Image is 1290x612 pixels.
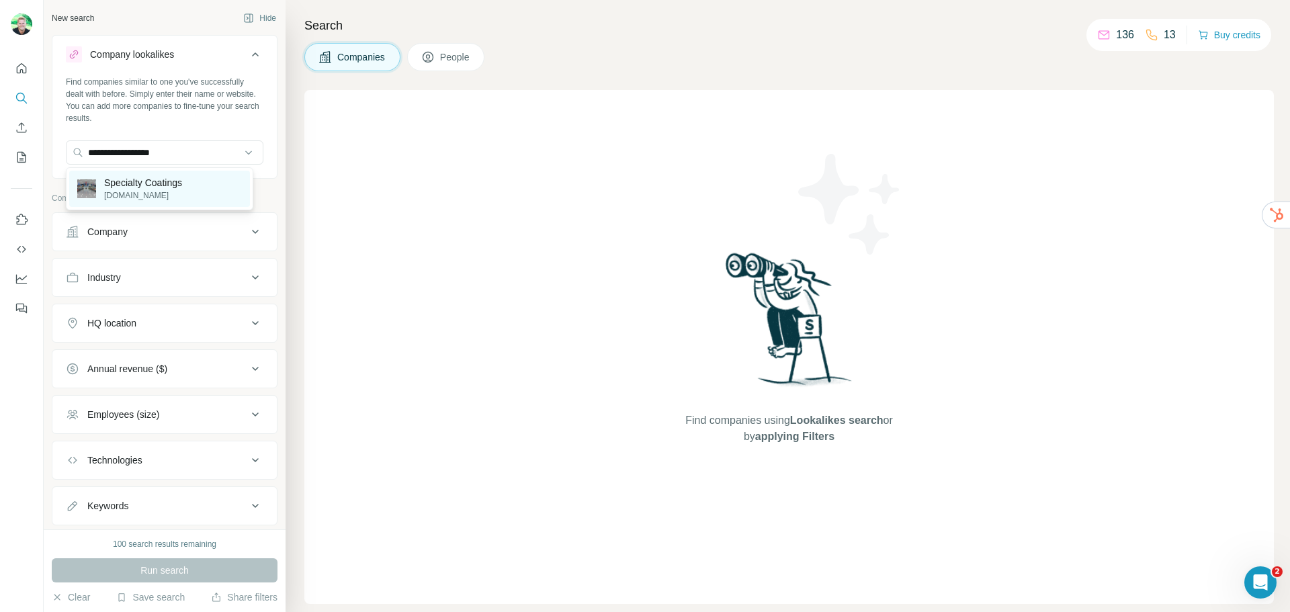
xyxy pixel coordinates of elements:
[720,249,859,399] img: Surfe Illustration - Woman searching with binoculars
[52,591,90,604] button: Clear
[234,8,286,28] button: Hide
[52,216,277,248] button: Company
[440,50,471,64] span: People
[11,13,32,35] img: Avatar
[90,48,174,61] div: Company lookalikes
[116,591,185,604] button: Save search
[789,144,910,265] img: Surfe Illustration - Stars
[1116,27,1134,43] p: 136
[11,56,32,81] button: Quick start
[87,271,121,284] div: Industry
[87,408,159,421] div: Employees (size)
[87,362,167,376] div: Annual revenue ($)
[52,353,277,385] button: Annual revenue ($)
[11,208,32,232] button: Use Surfe on LinkedIn
[1198,26,1260,44] button: Buy credits
[87,316,136,330] div: HQ location
[11,237,32,261] button: Use Surfe API
[52,12,94,24] div: New search
[211,591,277,604] button: Share filters
[104,176,182,189] p: Specialty Coatings
[1272,566,1283,577] span: 2
[113,538,216,550] div: 100 search results remaining
[52,307,277,339] button: HQ location
[52,38,277,76] button: Company lookalikes
[681,412,896,445] span: Find companies using or by
[87,453,142,467] div: Technologies
[104,189,182,202] p: [DOMAIN_NAME]
[790,414,884,426] span: Lookalikes search
[66,76,263,124] div: Find companies similar to one you've successfully dealt with before. Simply enter their name or w...
[11,86,32,110] button: Search
[87,499,128,513] div: Keywords
[52,192,277,204] p: Company information
[52,444,277,476] button: Technologies
[87,225,128,238] div: Company
[11,116,32,140] button: Enrich CSV
[11,145,32,169] button: My lists
[77,179,96,198] img: Specialty Coatings
[337,50,386,64] span: Companies
[755,431,834,442] span: applying Filters
[52,490,277,522] button: Keywords
[304,16,1274,35] h4: Search
[1164,27,1176,43] p: 13
[11,267,32,291] button: Dashboard
[52,261,277,294] button: Industry
[11,296,32,320] button: Feedback
[52,398,277,431] button: Employees (size)
[1244,566,1277,599] iframe: Intercom live chat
